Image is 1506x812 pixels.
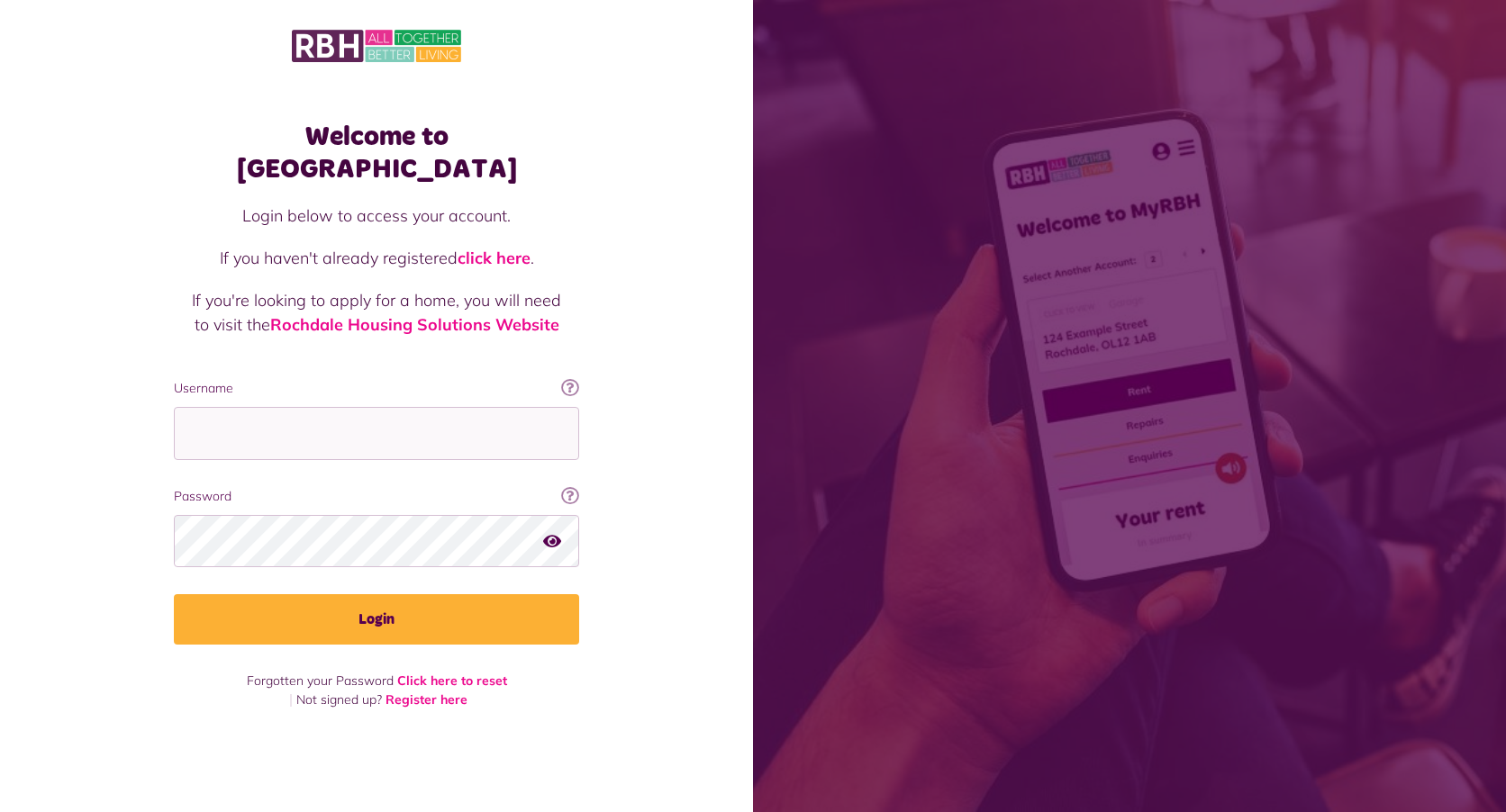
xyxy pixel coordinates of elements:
button: Login [174,594,579,645]
a: Click here to reset [397,672,507,689]
p: Login below to access your account. [192,203,561,228]
a: Register here [386,691,467,708]
label: Password [174,487,579,506]
span: Not signed up? [296,691,382,708]
p: If you're looking to apply for a home, you will need to visit the [192,288,561,337]
h1: Welcome to [GEOGRAPHIC_DATA] [174,121,579,185]
a: Rochdale Housing Solutions Website [270,314,559,335]
img: MyRBH [292,27,461,65]
span: Forgotten your Password [247,672,394,689]
p: If you haven't already registered . [192,246,561,270]
a: click here [458,248,531,268]
label: Username [174,379,579,398]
